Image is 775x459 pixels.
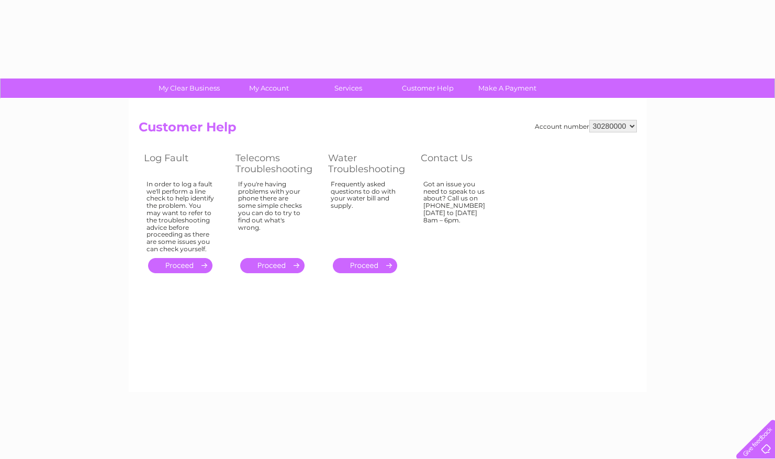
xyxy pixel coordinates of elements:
h2: Customer Help [139,120,637,140]
th: Contact Us [415,150,507,177]
a: Services [305,79,391,98]
a: My Clear Business [146,79,232,98]
div: Account number [535,120,637,132]
a: . [240,258,305,273]
div: Frequently asked questions to do with your water bill and supply. [331,181,400,249]
th: Water Troubleshooting [323,150,415,177]
div: If you're having problems with your phone there are some simple checks you can do to try to find ... [238,181,307,249]
a: Make A Payment [464,79,551,98]
a: My Account [226,79,312,98]
a: . [333,258,397,273]
th: Telecoms Troubleshooting [230,150,323,177]
a: . [148,258,212,273]
a: Customer Help [385,79,471,98]
th: Log Fault [139,150,230,177]
div: Got an issue you need to speak to us about? Call us on [PHONE_NUMBER] [DATE] to [DATE] 8am – 6pm. [423,181,491,249]
div: In order to log a fault we'll perform a line check to help identify the problem. You may want to ... [147,181,215,253]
